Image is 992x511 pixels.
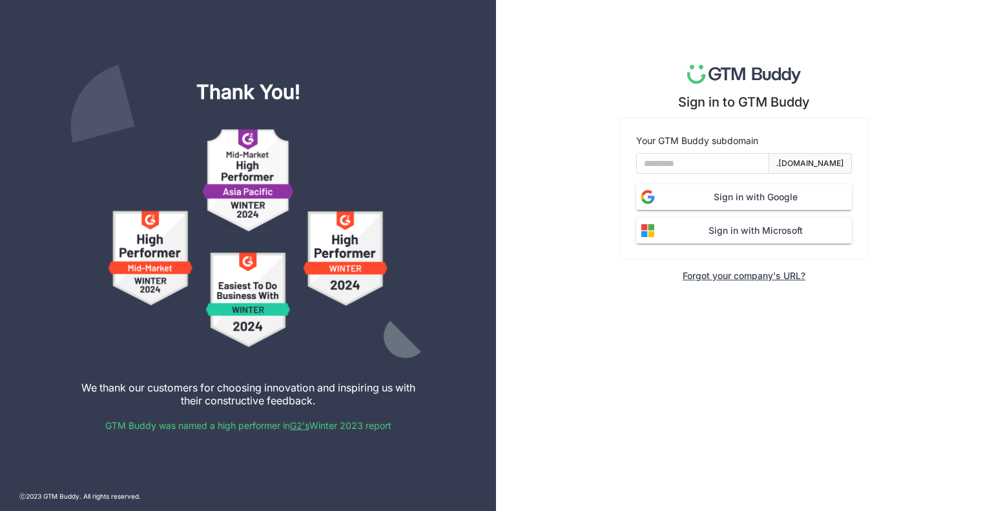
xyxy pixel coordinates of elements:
div: Your GTM Buddy subdomain [636,134,852,148]
div: .[DOMAIN_NAME] [776,158,844,170]
div: Sign in to GTM Buddy [678,94,810,110]
div: Forgot your company's URL? [683,270,805,281]
button: Sign in with Microsoft [636,218,852,244]
a: G2's [290,420,309,431]
button: Sign in with Google [636,184,852,210]
img: logo [687,65,801,84]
